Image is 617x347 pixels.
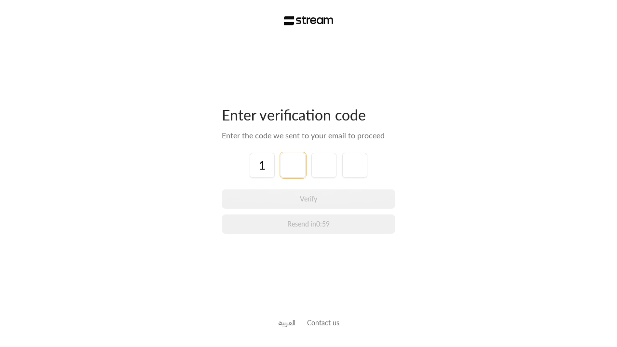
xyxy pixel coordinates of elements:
a: Contact us [307,319,339,327]
img: Stream Logo [284,16,334,26]
div: Enter the code we sent to your email to proceed [222,130,395,141]
div: Enter verification code [222,106,395,124]
button: Contact us [307,318,339,328]
a: العربية [278,314,295,332]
